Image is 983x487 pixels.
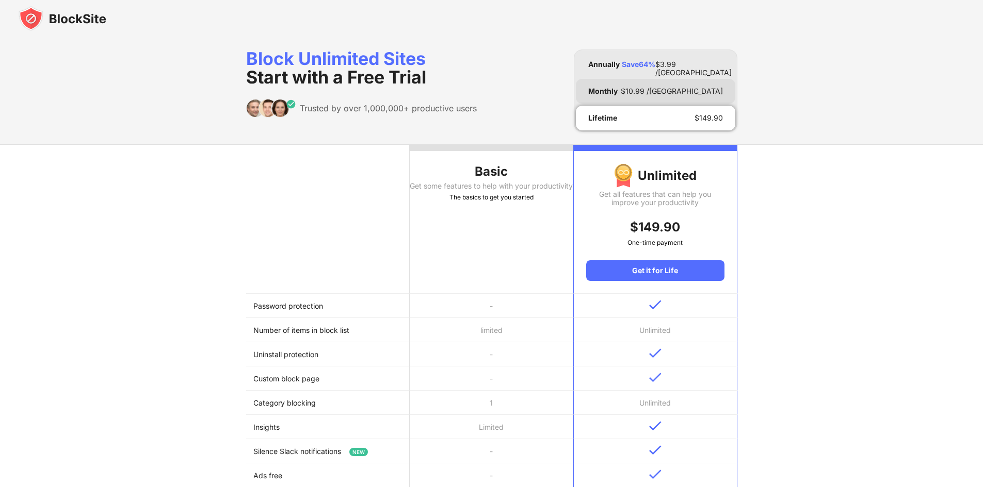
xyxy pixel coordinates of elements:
img: blocksite-icon-black.svg [19,6,106,31]
td: Silence Slack notifications [246,439,410,463]
td: Category blocking [246,391,410,415]
div: Save 64 % [622,60,655,69]
td: Password protection [246,294,410,318]
div: Lifetime [588,114,617,122]
img: v-blue.svg [649,445,662,455]
div: Unlimited [586,163,724,188]
img: v-blue.svg [649,373,662,382]
img: v-blue.svg [649,300,662,310]
img: img-premium-medal [614,163,633,188]
td: Number of items in block list [246,318,410,342]
td: - [410,294,573,318]
div: Trusted by over 1,000,000+ productive users [300,103,477,113]
td: Uninstall protection [246,342,410,366]
td: Custom block page [246,366,410,391]
div: $ 10.99 /[GEOGRAPHIC_DATA] [621,87,723,95]
span: $ 149.90 [630,220,680,234]
div: Monthly [588,87,618,95]
td: Insights [246,415,410,439]
img: v-blue.svg [649,469,662,479]
div: $ 149.90 [695,114,723,122]
span: Start with a Free Trial [246,66,426,88]
td: - [410,439,573,463]
img: trusted-by.svg [246,99,296,117]
div: Get all features that can help you improve your productivity [586,190,724,207]
td: - [410,366,573,391]
img: v-blue.svg [649,348,662,358]
div: Block Unlimited Sites [246,49,477,87]
td: Limited [410,415,573,439]
div: Get some features to help with your productivity [410,182,573,190]
td: - [410,342,573,366]
img: v-blue.svg [649,421,662,431]
td: Unlimited [573,391,737,415]
td: Unlimited [573,318,737,342]
span: NEW [349,448,368,456]
div: $ 3.99 /[GEOGRAPHIC_DATA] [655,60,732,69]
div: Get it for Life [586,260,724,281]
div: The basics to get you started [410,192,573,203]
div: One-time payment [586,238,724,248]
div: Basic [410,163,573,180]
td: 1 [410,391,573,415]
div: Annually [588,60,620,69]
td: limited [410,318,573,342]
